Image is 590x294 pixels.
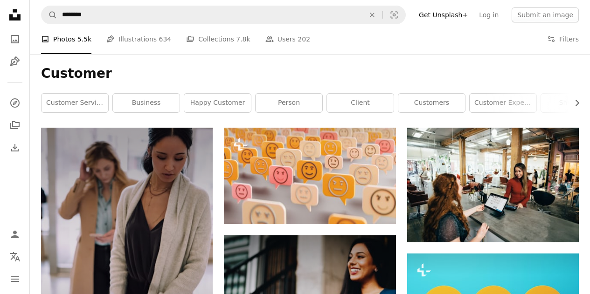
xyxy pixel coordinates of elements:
[6,116,24,135] a: Collections
[413,7,473,22] a: Get Unsplash+
[547,24,579,54] button: Filters
[6,270,24,288] button: Menu
[383,6,405,24] button: Visual search
[41,65,579,82] h1: Customer
[256,94,322,112] a: person
[569,94,579,112] button: scroll list to the right
[512,7,579,22] button: Submit an image
[186,24,250,54] a: Collections 7.8k
[362,6,382,24] button: Clear
[407,180,579,189] a: two women near tables
[224,171,396,180] a: a group of speech bubbles with faces drawn on them
[298,34,310,44] span: 202
[224,128,396,224] img: a group of speech bubbles with faces drawn on them
[41,252,213,260] a: woman using white device
[6,225,24,244] a: Log in / Sign up
[6,247,24,266] button: Language
[236,34,250,44] span: 7.8k
[42,94,108,112] a: customer service
[6,52,24,71] a: Illustrations
[159,34,172,44] span: 634
[398,94,465,112] a: customers
[113,94,180,112] a: business
[41,6,406,24] form: Find visuals sitewide
[42,6,57,24] button: Search Unsplash
[106,24,171,54] a: Illustrations 634
[6,138,24,157] a: Download History
[6,94,24,112] a: Explore
[184,94,251,112] a: happy customer
[265,24,310,54] a: Users 202
[6,30,24,48] a: Photos
[470,94,536,112] a: customer experience
[407,128,579,242] img: two women near tables
[327,94,394,112] a: client
[473,7,504,22] a: Log in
